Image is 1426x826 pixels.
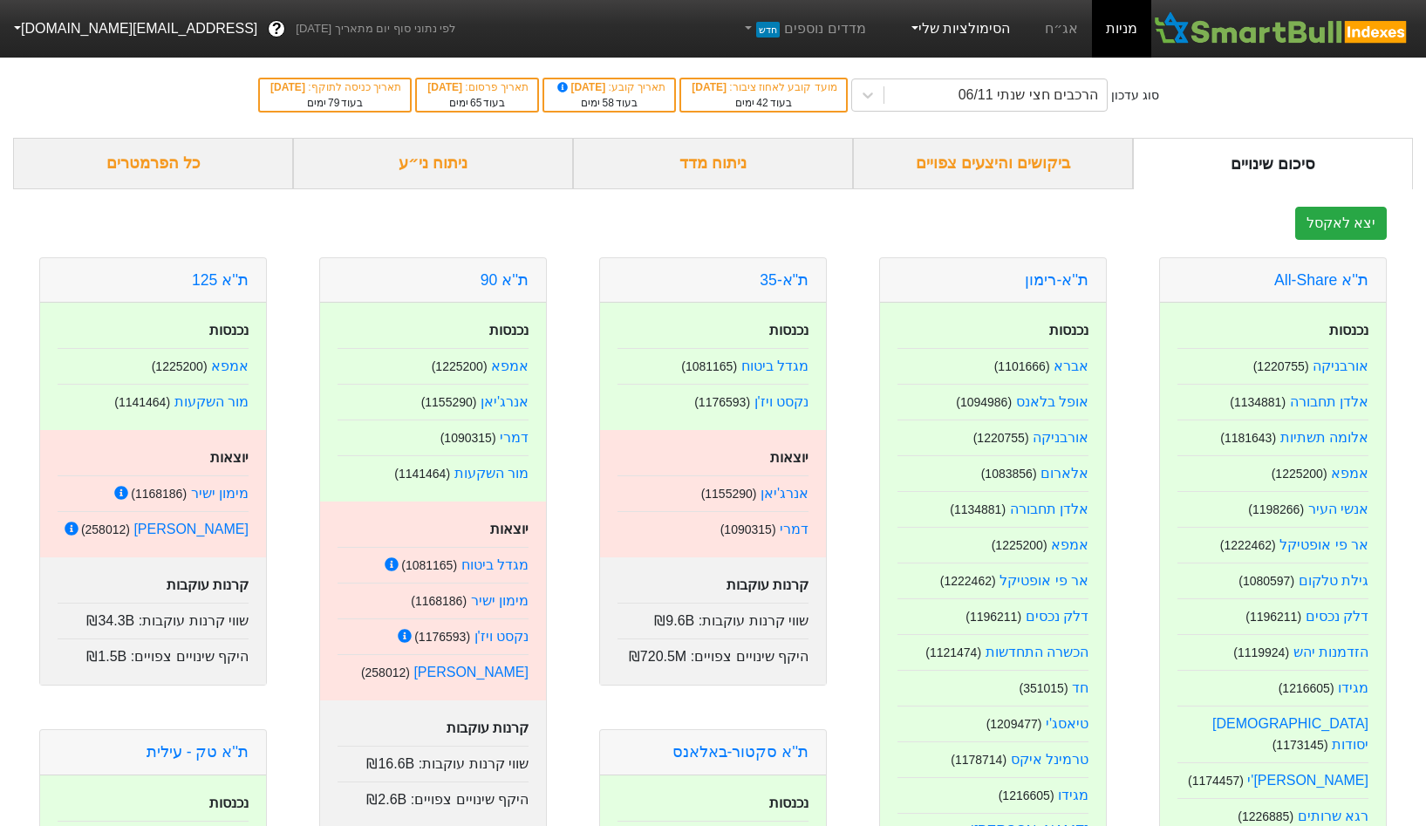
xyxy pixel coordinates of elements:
[940,574,996,588] small: ( 1222462 )
[617,638,809,667] div: היקף שינויים צפויים :
[481,394,529,409] a: אנרג'יאן
[756,97,768,109] span: 42
[690,95,836,111] div: בעוד ימים
[1272,738,1328,752] small: ( 1173145 )
[1308,502,1368,516] a: אנשי העיר
[956,395,1012,409] small: ( 1094986 )
[81,522,130,536] small: ( 258012 )
[147,743,249,761] a: ת''א טק - עילית
[1253,359,1309,373] small: ( 1220755 )
[1238,809,1293,823] small: ( 1226885 )
[361,666,410,679] small: ( 258012 )
[1329,323,1368,338] strong: נכנסות
[701,487,757,501] small: ( 1155290 )
[770,450,809,465] strong: יוצאות
[1279,537,1368,552] a: אר פי אופטיקל
[86,649,126,664] span: ₪1.5B
[1279,681,1334,695] small: ( 1216605 )
[471,593,529,608] a: מימון ישיר
[489,323,529,338] strong: נכנסות
[654,613,694,628] span: ₪9.6B
[366,756,414,771] span: ₪16.6B
[1026,609,1088,624] a: דלק נכסים
[553,95,665,111] div: בעוד ימים
[191,486,249,501] a: מימון ישיר
[152,359,208,373] small: ( 1225200 )
[426,79,529,95] div: תאריך פרסום :
[761,486,809,501] a: אנרג'יאן
[734,11,873,46] a: מדדים נוספיםחדש
[13,138,293,189] div: כל הפרמטרים
[1331,466,1368,481] a: אמפא
[769,795,809,810] strong: נכנסות
[925,645,981,659] small: ( 1121474 )
[474,629,529,644] a: נקסט ויז'ן
[986,717,1042,731] small: ( 1209477 )
[780,522,809,536] a: דמרי
[994,359,1050,373] small: ( 1101666 )
[133,522,249,536] a: [PERSON_NAME]
[1046,716,1088,731] a: טיאסג'י
[1016,394,1088,409] a: אופל בלאנס
[427,81,465,93] span: [DATE]
[131,487,187,501] small: ( 1168186 )
[720,522,776,536] small: ( 1090315 )
[296,20,455,38] span: לפי נתוני סוף יום מתאריך [DATE]
[269,95,401,111] div: בעוד ימים
[986,645,1088,659] a: הכשרה התחדשות
[950,502,1006,516] small: ( 1134881 )
[754,394,809,409] a: נקסט ויז'ן
[491,358,529,373] a: אמפא
[86,613,134,628] span: ₪34.3B
[1245,610,1301,624] small: ( 1196211 )
[58,603,249,631] div: שווי קרנות עוקבות :
[1313,358,1368,373] a: אורבניקה
[210,450,249,465] strong: יוצאות
[114,395,170,409] small: ( 1141464 )
[328,97,339,109] span: 79
[338,746,529,775] div: שווי קרנות עוקבות :
[461,557,529,572] a: מגדל ביטוח
[1054,358,1088,373] a: אברא
[401,558,457,572] small: ( 1081165 )
[1049,323,1088,338] strong: נכנסות
[293,138,573,189] div: ניתוח ני״ע
[440,431,496,445] small: ( 1090315 )
[1033,430,1088,445] a: אורבניקה
[270,81,308,93] span: [DATE]
[1133,138,1413,189] div: סיכום שינויים
[694,395,750,409] small: ( 1176593 )
[1025,271,1088,289] a: ת''א-רימון
[690,79,836,95] div: מועד קובע לאחוז ציבור :
[1188,774,1244,788] small: ( 1174457 )
[413,665,529,679] a: [PERSON_NAME]
[1000,573,1088,588] a: אר פי אופטיקל
[1247,773,1368,788] a: [PERSON_NAME]'י
[1298,809,1368,823] a: רגא שרותים
[1306,609,1368,624] a: דלק נכסים
[1248,502,1304,516] small: ( 1198266 )
[1293,645,1368,659] a: הזדמנות יהש
[454,466,529,481] a: מור השקעות
[769,323,809,338] strong: נכנסות
[602,97,613,109] span: 58
[681,359,737,373] small: ( 1081165 )
[853,138,1133,189] div: ביקושים והיצעים צפויים
[192,271,249,289] a: ת''א 125
[58,638,249,667] div: היקף שינויים צפויים :
[629,649,686,664] span: ₪720.5M
[1295,207,1387,240] button: יצא לאקסל
[167,577,249,592] strong: קרנות עוקבות
[1220,538,1276,552] small: ( 1222462 )
[426,95,529,111] div: בעוד ימים
[394,467,450,481] small: ( 1141464 )
[338,782,529,810] div: היקף שינויים צפויים :
[1238,574,1294,588] small: ( 1080597 )
[174,394,249,409] a: מור השקעות
[1280,430,1368,445] a: אלומה תשתיות
[1111,86,1159,105] div: סוג עדכון
[741,358,809,373] a: מגדל ביטוח
[981,467,1037,481] small: ( 1083856 )
[1041,466,1088,481] a: אלארום
[1011,752,1088,767] a: טרמינל איקס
